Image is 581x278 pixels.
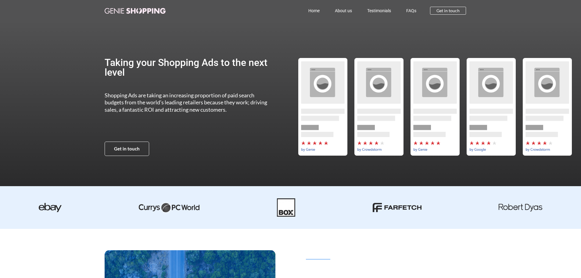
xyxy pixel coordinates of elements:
[105,142,149,156] a: Get in touch
[105,8,166,14] img: genie-shopping-logo
[351,58,407,156] div: by-crowdstorm
[301,4,327,18] a: Home
[114,146,140,151] span: Get in touch
[351,58,407,156] div: 2 / 5
[360,4,399,18] a: Testimonials
[519,58,575,156] div: by-crowdstorm
[407,58,463,156] div: 3 / 5
[519,58,575,156] div: 5 / 5
[436,9,460,13] span: Get in touch
[327,4,360,18] a: About us
[399,4,424,18] a: FAQs
[499,204,542,211] img: robert dyas
[295,58,351,156] div: by-genie
[463,58,519,156] div: 4 / 5
[105,92,267,113] span: Shopping Ads are taking an increasing proportion of paid search budgets from the world’s leading ...
[373,203,421,212] img: farfetch-01
[105,58,273,77] h2: Taking your Shopping Ads to the next level
[295,58,351,156] div: 1 / 5
[192,4,424,18] nav: Menu
[430,7,466,15] a: Get in touch
[39,203,62,212] img: ebay-dark
[463,58,519,156] div: by-google
[407,58,463,156] div: by-genie
[295,58,575,156] div: Slides
[277,198,295,217] img: Box-01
